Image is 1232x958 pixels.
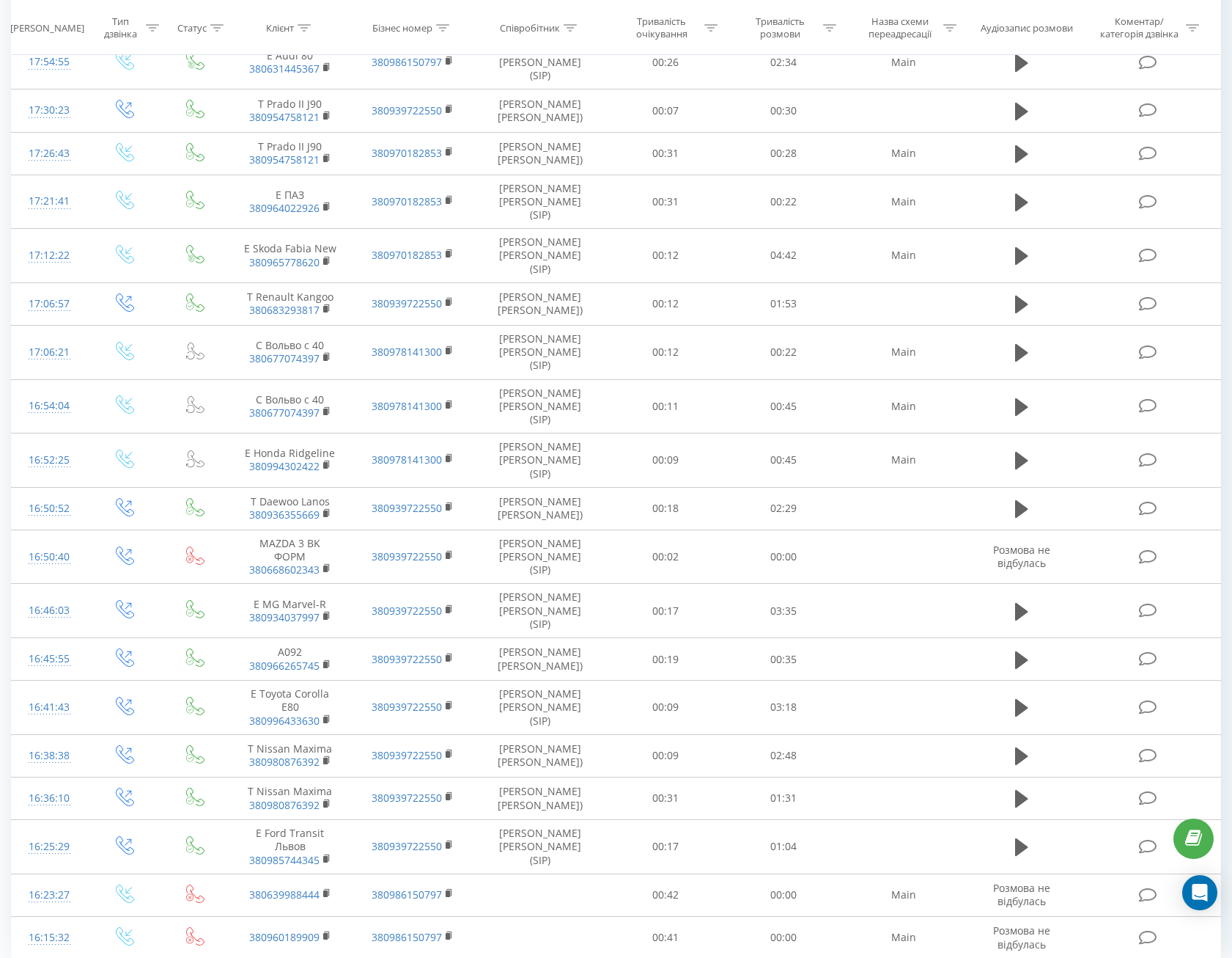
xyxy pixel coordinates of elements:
[229,820,352,874] td: E Ford Transit Львов
[842,132,965,175] td: Main
[981,21,1073,34] div: Аудіозапис розмови
[26,290,73,318] div: 17:06:57
[606,132,724,175] td: 00:31
[249,888,320,902] a: 380639988444
[10,21,84,34] div: [PERSON_NAME]
[372,501,442,515] a: 380939722550
[1182,875,1217,910] div: Open Intercom Messenger
[474,132,606,175] td: [PERSON_NAME] [PERSON_NAME])
[606,734,724,777] td: 00:09
[372,103,442,117] a: 380939722550
[372,604,442,618] a: 380939722550
[249,351,320,365] a: 380677074397
[26,924,73,952] div: 16:15:32
[26,693,73,722] div: 16:41:43
[842,229,965,283] td: Main
[993,881,1050,908] span: Розмова не відбулась
[474,777,606,819] td: [PERSON_NAME] [PERSON_NAME])
[842,379,965,434] td: Main
[606,89,724,132] td: 00:07
[372,888,442,902] a: 380986150797
[249,755,320,769] a: 380980876392
[26,645,73,673] div: 16:45:55
[229,175,352,229] td: Е ПАЗ
[842,35,965,89] td: Main
[606,681,724,735] td: 00:09
[606,530,724,584] td: 00:02
[26,543,73,571] div: 16:50:40
[249,930,320,944] a: 380960189909
[474,326,606,380] td: [PERSON_NAME] [PERSON_NAME] (SIP)
[372,549,442,563] a: 380939722550
[249,255,320,269] a: 380965778620
[26,96,73,125] div: 17:30:23
[249,406,320,420] a: 380677074397
[724,584,842,638] td: 03:35
[606,487,724,530] td: 00:18
[26,742,73,770] div: 16:38:38
[724,777,842,819] td: 01:31
[229,132,352,175] td: Т Prado II J90
[724,132,842,175] td: 00:28
[474,530,606,584] td: [PERSON_NAME] [PERSON_NAME] (SIP)
[724,35,842,89] td: 02:34
[229,638,352,681] td: А092
[606,434,724,488] td: 00:09
[100,15,141,40] div: Тип дзвінка
[249,853,320,867] a: 380985744345
[372,453,442,467] a: 380978141300
[606,282,724,325] td: 00:12
[724,487,842,530] td: 02:29
[229,326,352,380] td: С Вольво с 40
[474,487,606,530] td: [PERSON_NAME] [PERSON_NAME])
[724,681,842,735] td: 03:18
[372,21,432,34] div: Бізнес номер
[249,153,320,167] a: 380954758121
[606,379,724,434] td: 00:11
[229,487,352,530] td: Т Daewoo Lanos
[474,820,606,874] td: [PERSON_NAME] [PERSON_NAME] (SIP)
[372,748,442,762] a: 380939722550
[26,48,73,76] div: 17:54:55
[372,146,442,160] a: 380970182853
[372,55,442,69] a: 380986150797
[724,175,842,229] td: 00:22
[741,15,819,40] div: Тривалість розмови
[249,508,320,522] a: 380936355669
[26,139,73,168] div: 17:26:43
[266,21,294,34] div: Клієнт
[26,187,73,216] div: 17:21:41
[474,584,606,638] td: [PERSON_NAME] [PERSON_NAME] (SIP)
[229,229,352,283] td: Е Skoda Fabia New
[26,241,73,270] div: 17:12:22
[372,194,442,208] a: 380970182853
[474,681,606,735] td: [PERSON_NAME] [PERSON_NAME] (SIP)
[842,175,965,229] td: Main
[622,15,701,40] div: Тривалість очікування
[229,379,352,434] td: С Вольво с 40
[372,791,442,805] a: 380939722550
[606,820,724,874] td: 00:17
[229,584,352,638] td: Е MG Marvel-R
[229,777,352,819] td: Т Nissan Maxima
[229,734,352,777] td: Т Nissan Maxima
[993,924,1050,951] span: Розмова не відбулась
[724,734,842,777] td: 02:48
[249,110,320,124] a: 380954758121
[724,530,842,584] td: 00:00
[474,282,606,325] td: [PERSON_NAME] [PERSON_NAME])
[724,874,842,916] td: 00:00
[724,89,842,132] td: 00:30
[229,681,352,735] td: Е Toyota Corolla E80
[724,434,842,488] td: 00:45
[724,326,842,380] td: 00:22
[474,89,606,132] td: [PERSON_NAME] [PERSON_NAME])
[372,930,442,944] a: 380986150797
[26,494,73,523] div: 16:50:52
[249,459,320,473] a: 380994302422
[1096,15,1182,40] div: Коментар/категорія дзвінка
[229,434,352,488] td: Е Honda Ridgeline
[606,229,724,283] td: 00:12
[606,777,724,819] td: 00:31
[249,62,320,76] a: 380631445367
